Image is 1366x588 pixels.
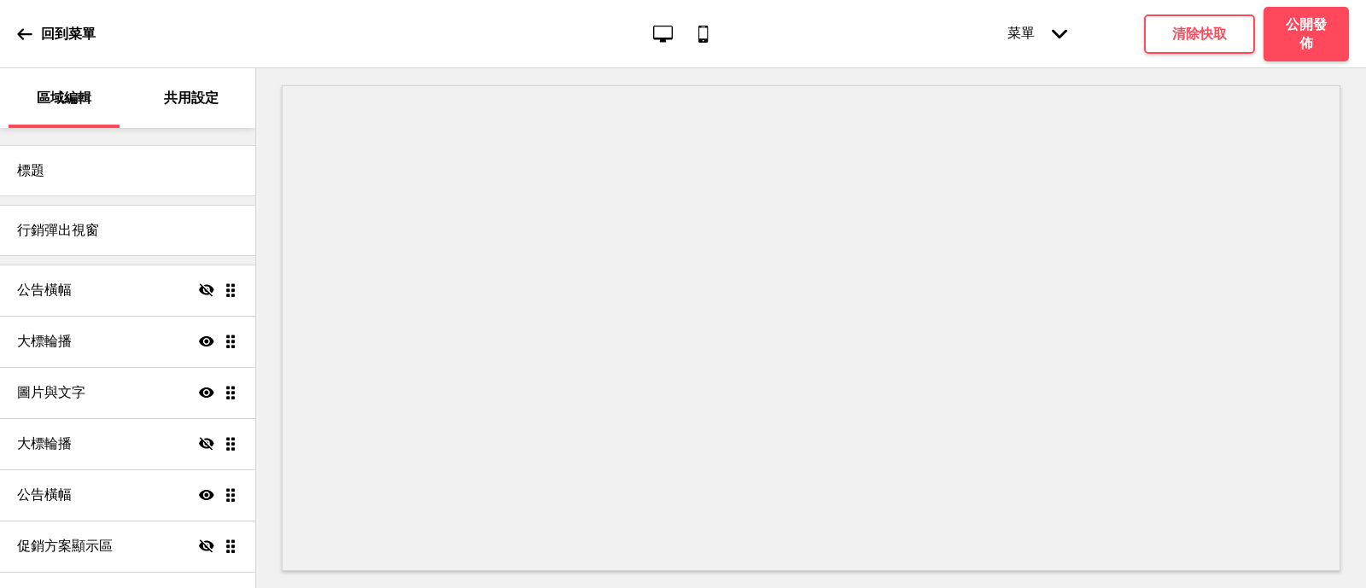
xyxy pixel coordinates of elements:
h4: 促銷方案顯示區 [17,537,113,556]
p: 回到菜單 [41,25,96,44]
h4: 公開發佈 [1281,15,1332,53]
h4: 行銷彈出視窗 [17,221,99,240]
p: 區域編輯 [37,89,91,108]
button: 公開發佈 [1264,7,1349,61]
h4: 公告橫幅 [17,486,72,504]
div: 菜單 [990,8,1084,60]
h4: 圖片與文字 [17,383,85,402]
h4: 標題 [17,161,44,180]
h4: 大標輪播 [17,332,72,351]
h4: 清除快取 [1172,25,1227,44]
p: 共用設定 [164,89,219,108]
h4: 公告橫幅 [17,281,72,300]
a: 回到菜單 [17,11,96,57]
h4: 大標輪播 [17,434,72,453]
button: 清除快取 [1144,15,1255,54]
